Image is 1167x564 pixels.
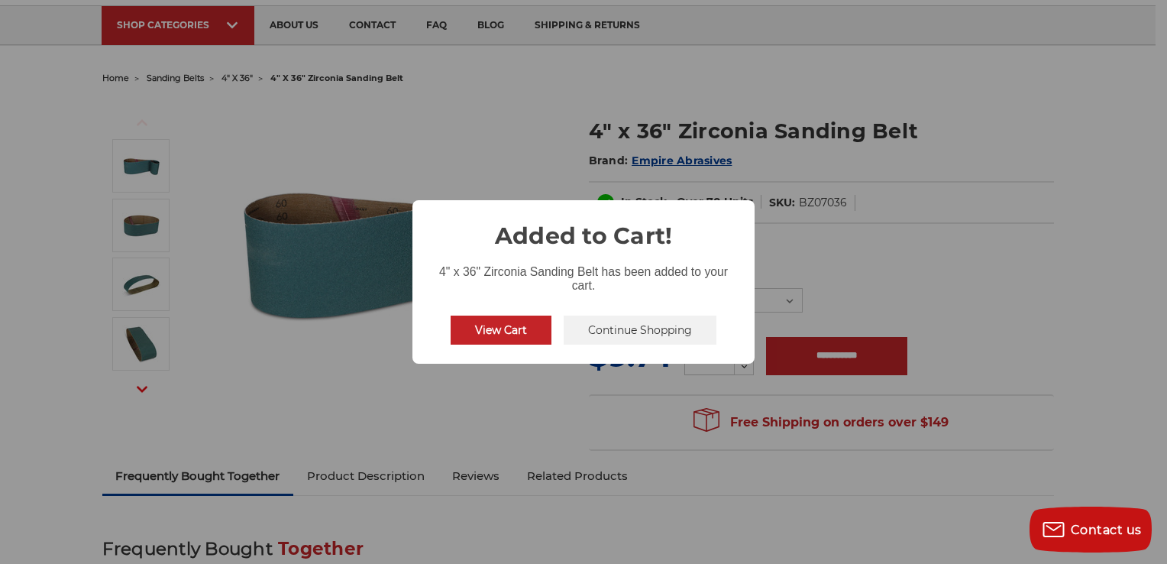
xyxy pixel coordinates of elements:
div: 4" x 36" Zirconia Sanding Belt has been added to your cart. [412,253,755,296]
button: Continue Shopping [564,316,716,345]
button: View Cart [451,316,551,345]
span: Contact us [1071,523,1142,537]
h2: Added to Cart! [412,200,755,253]
button: Contact us [1030,507,1152,553]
